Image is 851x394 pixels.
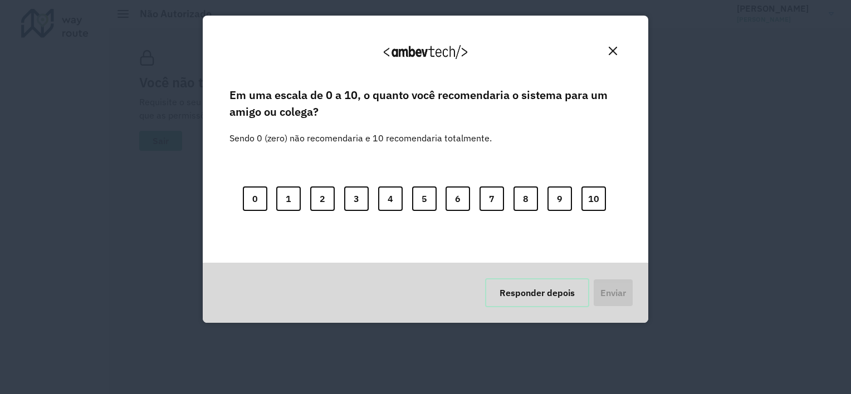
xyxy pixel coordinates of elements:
img: Close [609,47,617,55]
img: Logo Ambevtech [384,45,467,59]
button: 9 [547,186,572,211]
button: Close [604,42,622,60]
button: 10 [581,186,606,211]
button: 6 [446,186,470,211]
button: 4 [378,186,403,211]
button: 2 [310,186,335,211]
label: Em uma escala de 0 a 10, o quanto você recomendaria o sistema para um amigo ou colega? [229,87,622,121]
button: 3 [344,186,369,211]
button: 8 [513,186,538,211]
button: Responder depois [485,278,589,307]
button: 7 [480,186,504,211]
button: 0 [243,186,267,211]
label: Sendo 0 (zero) não recomendaria e 10 recomendaria totalmente. [229,118,492,145]
button: 5 [412,186,437,211]
button: 1 [276,186,301,211]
